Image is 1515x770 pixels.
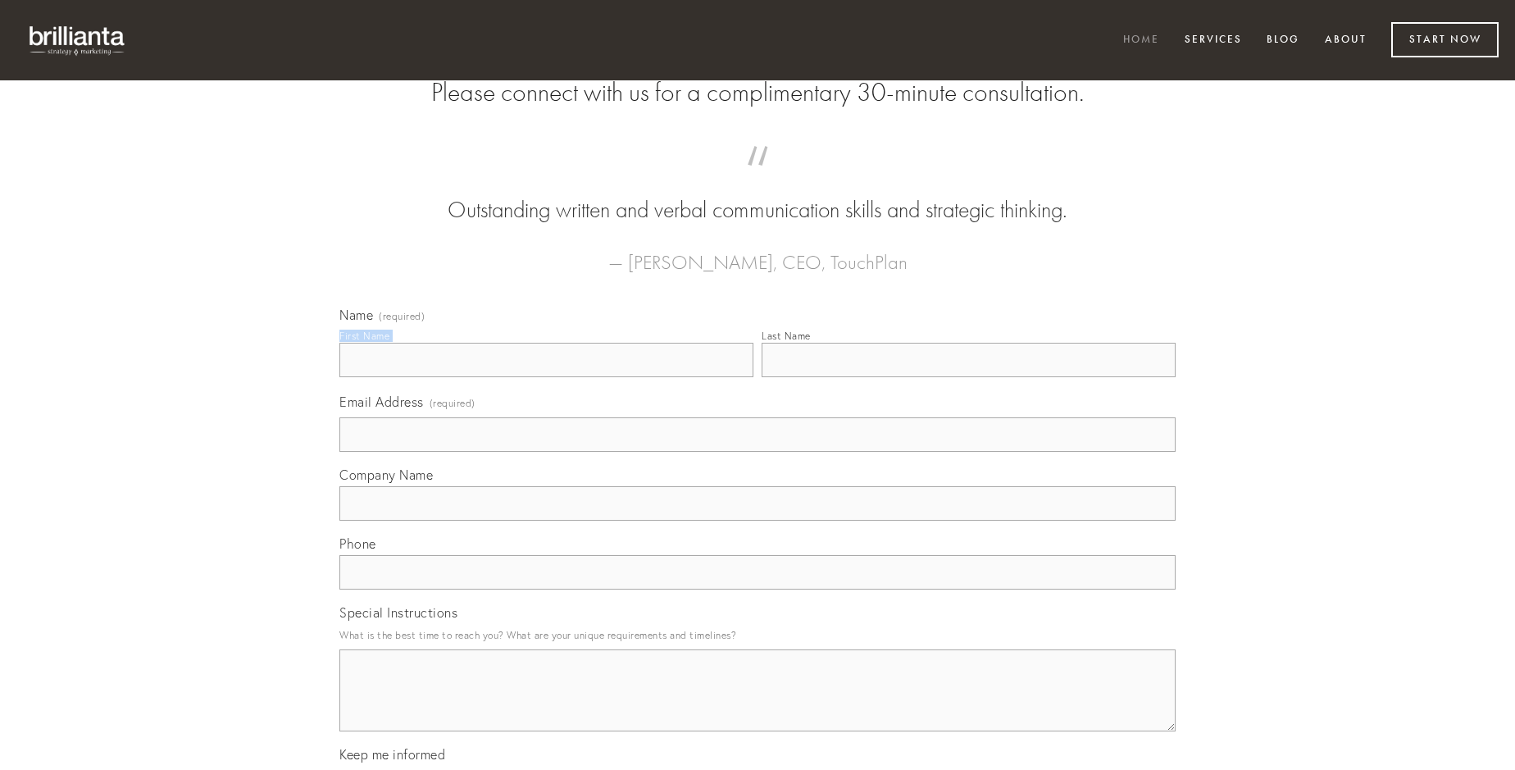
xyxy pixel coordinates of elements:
[339,330,389,342] div: First Name
[339,624,1176,646] p: What is the best time to reach you? What are your unique requirements and timelines?
[366,162,1149,226] blockquote: Outstanding written and verbal communication skills and strategic thinking.
[1256,27,1310,54] a: Blog
[339,746,445,763] span: Keep me informed
[762,330,811,342] div: Last Name
[339,394,424,410] span: Email Address
[379,312,425,321] span: (required)
[366,162,1149,194] span: “
[339,77,1176,108] h2: Please connect with us for a complimentary 30-minute consultation.
[1112,27,1170,54] a: Home
[339,307,373,323] span: Name
[16,16,139,64] img: brillianta - research, strategy, marketing
[339,535,376,552] span: Phone
[366,226,1149,279] figcaption: — [PERSON_NAME], CEO, TouchPlan
[339,604,457,621] span: Special Instructions
[1174,27,1253,54] a: Services
[430,392,475,414] span: (required)
[1391,22,1499,57] a: Start Now
[339,467,433,483] span: Company Name
[1314,27,1377,54] a: About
